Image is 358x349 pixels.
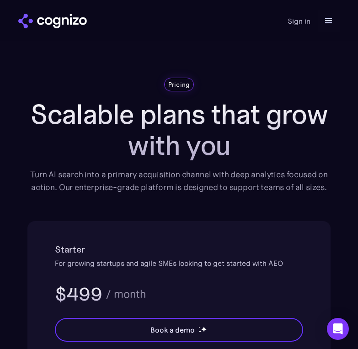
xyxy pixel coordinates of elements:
[18,14,87,28] a: home
[27,99,331,161] h1: Scalable plans that grow with you
[55,243,303,256] h2: Starter
[198,330,202,333] img: star
[27,168,331,194] div: Turn AI search into a primary acquisition channel with deep analytics focused on action. Our ente...
[106,289,146,300] div: / month
[55,283,102,305] h3: $499
[201,326,207,332] img: star
[327,318,349,340] div: Open Intercom Messenger
[55,258,303,269] div: For growing startups and agile SMEs looking to get started with AEO
[55,318,303,342] a: Book a demostarstarstar
[318,10,340,32] div: menu
[288,16,310,26] a: Sign in
[18,14,87,28] img: cognizo logo
[198,327,200,328] img: star
[150,324,194,335] div: Book a demo
[168,80,190,89] div: Pricing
